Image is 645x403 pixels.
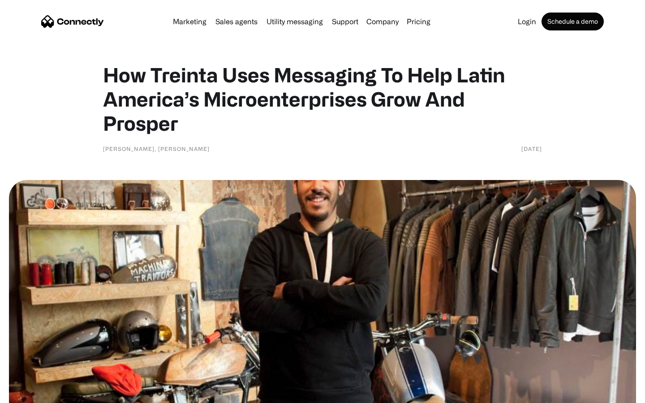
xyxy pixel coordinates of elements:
div: [PERSON_NAME], [PERSON_NAME] [103,144,210,153]
a: Pricing [403,18,434,25]
a: Marketing [169,18,210,25]
h1: How Treinta Uses Messaging To Help Latin America’s Microenterprises Grow And Prosper [103,63,542,135]
div: Company [364,15,401,28]
a: Support [328,18,362,25]
a: Login [514,18,540,25]
a: home [41,15,104,28]
a: Sales agents [212,18,261,25]
aside: Language selected: English [9,387,54,400]
ul: Language list [18,387,54,400]
a: Utility messaging [263,18,327,25]
div: [DATE] [521,144,542,153]
a: Schedule a demo [542,13,604,30]
div: Company [366,15,399,28]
